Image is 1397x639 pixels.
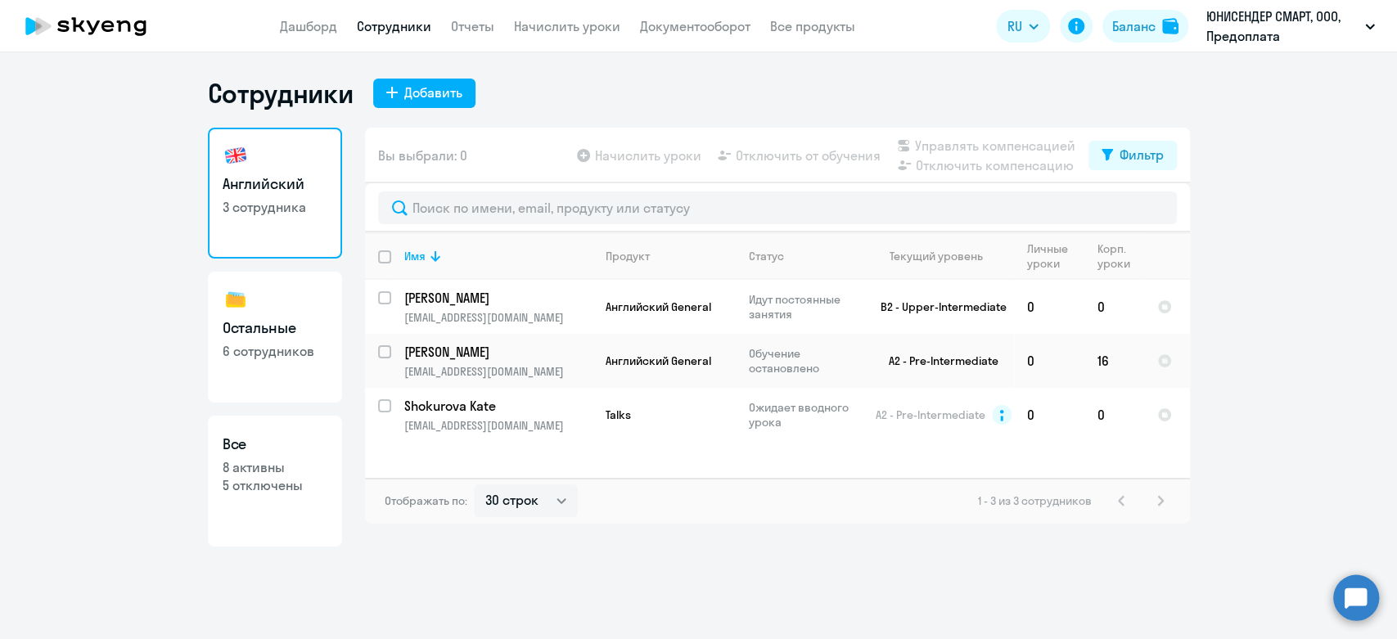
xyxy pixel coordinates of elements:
p: [EMAIL_ADDRESS][DOMAIN_NAME] [404,364,592,379]
p: [PERSON_NAME] [404,343,589,361]
p: 8 активны [223,458,327,476]
button: Добавить [373,79,475,108]
p: Идут постоянные занятия [749,292,861,322]
a: Начислить уроки [514,18,620,34]
a: Отчеты [451,18,494,34]
a: [PERSON_NAME] [404,289,592,307]
h3: Все [223,434,327,455]
a: Дашборд [280,18,337,34]
img: balance [1162,18,1178,34]
td: 0 [1014,280,1084,334]
td: 16 [1084,334,1144,388]
button: Фильтр [1088,141,1177,170]
span: Английский General [606,299,711,314]
td: B2 - Upper-Intermediate [862,280,1014,334]
a: Shokurova Kate [404,397,592,415]
div: Добавить [404,83,462,102]
span: 1 - 3 из 3 сотрудников [978,493,1092,508]
input: Поиск по имени, email, продукту или статусу [378,191,1177,224]
button: RU [996,10,1050,43]
div: Корп. уроки [1097,241,1143,271]
p: [EMAIL_ADDRESS][DOMAIN_NAME] [404,418,592,433]
div: Текущий уровень [890,249,983,263]
p: 3 сотрудника [223,198,327,216]
a: [PERSON_NAME] [404,343,592,361]
div: Корп. уроки [1097,241,1133,271]
p: Shokurova Kate [404,397,589,415]
h3: Остальные [223,317,327,339]
td: 0 [1014,334,1084,388]
p: [EMAIL_ADDRESS][DOMAIN_NAME] [404,310,592,325]
div: Фильтр [1120,145,1164,164]
a: Остальные6 сотрудников [208,272,342,403]
p: ЮНИСЕНДЕР СМАРТ, ООО, Предоплата [1206,7,1359,46]
img: others [223,286,249,313]
td: 0 [1084,388,1144,442]
div: Продукт [606,249,650,263]
a: Все продукты [770,18,855,34]
td: A2 - Pre-Intermediate [862,334,1014,388]
a: Документооборот [640,18,750,34]
span: A2 - Pre-Intermediate [876,407,985,422]
span: Вы выбрали: 0 [378,146,467,165]
p: Ожидает вводного урока [749,400,861,430]
a: Английский3 сотрудника [208,128,342,259]
h3: Английский [223,173,327,195]
span: Отображать по: [385,493,467,508]
div: Личные уроки [1027,241,1073,271]
p: Обучение остановлено [749,346,861,376]
div: Имя [404,249,426,263]
h1: Сотрудники [208,77,354,110]
div: Личные уроки [1027,241,1084,271]
td: 0 [1014,388,1084,442]
div: Баланс [1112,16,1156,36]
div: Продукт [606,249,735,263]
img: english [223,142,249,169]
div: Статус [749,249,784,263]
div: Статус [749,249,861,263]
div: Текущий уровень [875,249,1013,263]
div: Имя [404,249,592,263]
span: Английский General [606,353,711,368]
button: ЮНИСЕНДЕР СМАРТ, ООО, Предоплата [1198,7,1383,46]
a: Сотрудники [357,18,431,34]
p: 5 отключены [223,476,327,494]
p: 6 сотрудников [223,342,327,360]
span: Talks [606,407,631,422]
span: RU [1007,16,1022,36]
button: Балансbalance [1102,10,1188,43]
td: 0 [1084,280,1144,334]
a: Все8 активны5 отключены [208,416,342,547]
p: [PERSON_NAME] [404,289,589,307]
